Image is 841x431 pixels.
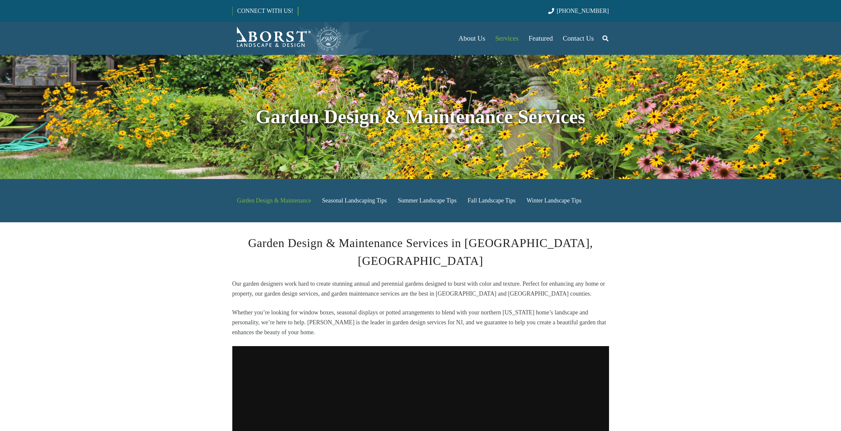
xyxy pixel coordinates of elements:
a: Services [490,22,523,55]
a: [PHONE_NUMBER] [548,8,609,14]
a: Featured [524,22,558,55]
a: Seasonal Landscaping Tips [317,191,392,210]
span: [PHONE_NUMBER] [557,8,609,14]
a: Garden Design & Maintenance [232,191,316,210]
h2: Garden Design & Maintenance Services in [GEOGRAPHIC_DATA], [GEOGRAPHIC_DATA] [232,234,609,270]
strong: Garden Design & Maintenance Services [256,106,586,127]
span: Services [495,34,518,42]
a: Winter Landscape Tips [522,191,586,210]
a: Fall Landscape Tips [463,191,520,210]
a: Borst-Logo [232,25,342,52]
p: Whether you’re looking for window boxes, seasonal displays or potted arrangements to blend with y... [232,307,609,337]
span: Featured [529,34,553,42]
a: Search [599,30,612,47]
a: Summer Landscape Tips [393,191,461,210]
p: Our garden designers work hard to create stunning annual and perennial gardens designed to burst ... [232,279,609,299]
a: About Us [453,22,490,55]
a: Contact Us [558,22,599,55]
span: About Us [458,34,485,42]
span: Contact Us [563,34,594,42]
a: CONNECT WITH US! [233,3,298,19]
